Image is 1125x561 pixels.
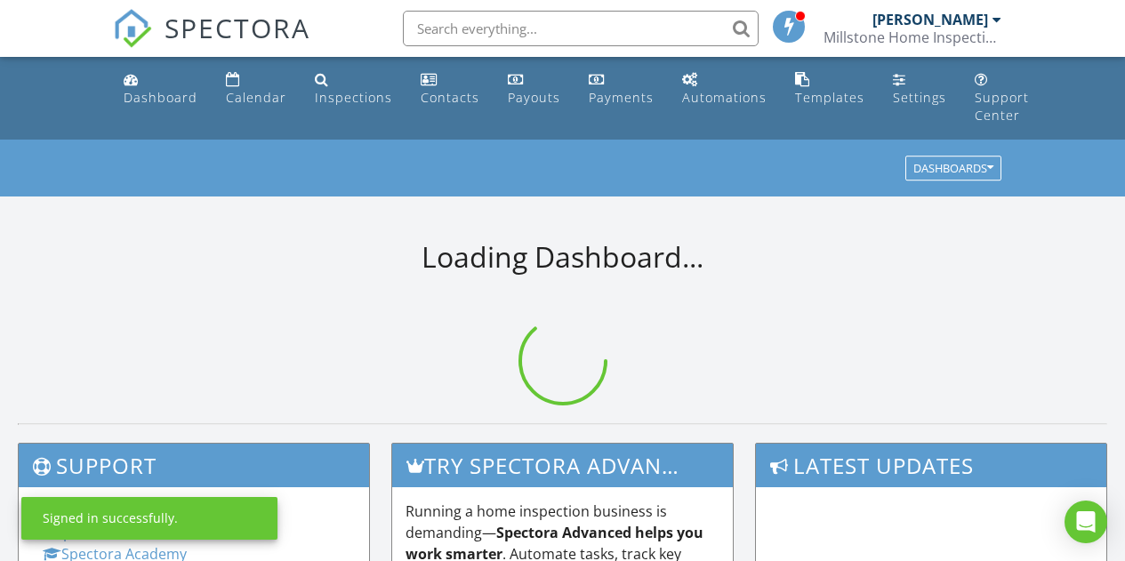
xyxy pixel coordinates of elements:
a: Dashboard [117,64,205,115]
div: Contacts [421,89,479,106]
a: Contacts [414,64,486,115]
div: Signed in successfully. [43,509,178,527]
a: Automations (Basic) [675,64,774,115]
a: Templates [788,64,872,115]
a: Support Center [968,64,1036,132]
div: Dashboards [913,163,993,175]
div: Templates [795,89,864,106]
h3: Latest Updates [756,444,1106,487]
div: Support Center [975,89,1029,124]
img: The Best Home Inspection Software - Spectora [113,9,152,48]
a: Inspections [308,64,399,115]
div: Millstone Home Inspections [824,28,1001,46]
div: Settings [893,89,946,106]
div: Automations [682,89,767,106]
input: Search everything... [403,11,759,46]
h3: Support [19,444,369,487]
a: SPECTORA [113,24,310,61]
a: Payments [582,64,661,115]
button: Dashboards [905,156,1001,181]
a: Settings [886,64,953,115]
div: [PERSON_NAME] [872,11,988,28]
span: SPECTORA [165,9,310,46]
div: Dashboard [124,89,197,106]
div: Payouts [508,89,560,106]
div: Payments [589,89,654,106]
a: Calendar [219,64,293,115]
div: Inspections [315,89,392,106]
div: Open Intercom Messenger [1065,501,1107,543]
div: Calendar [226,89,286,106]
h3: Try spectora advanced [DATE] [392,444,732,487]
a: Payouts [501,64,567,115]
